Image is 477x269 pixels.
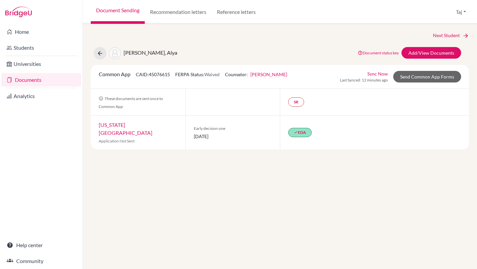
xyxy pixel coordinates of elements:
[401,47,461,59] a: Add/View Documents
[1,57,81,71] a: Universities
[1,25,81,38] a: Home
[204,72,220,77] span: Waived
[99,96,163,109] span: These documents are sent once to Common App
[358,50,399,55] a: Document status key
[433,32,469,39] a: Next Student
[1,41,81,54] a: Students
[288,97,304,107] a: SR
[99,122,152,136] a: [US_STATE][GEOGRAPHIC_DATA]
[175,72,220,77] span: FERPA Status:
[194,126,272,132] span: Early decision one
[1,89,81,103] a: Analytics
[340,77,388,83] span: Last Synced: 12 minutes ago
[453,6,469,18] button: Taj
[194,133,272,140] span: [DATE]
[5,7,32,17] img: Bridge-U
[250,72,287,77] a: [PERSON_NAME]
[393,71,461,82] a: Send Common App Forms
[294,130,298,134] i: done
[1,73,81,86] a: Documents
[124,49,177,56] span: [PERSON_NAME], Alya
[99,71,131,77] span: Common App
[225,72,287,77] span: Counselor:
[288,128,312,137] a: doneEDA
[136,72,170,77] span: CAID: 45076615
[367,70,388,77] a: Sync Now
[1,239,81,252] a: Help center
[99,138,134,143] span: Application Not Sent
[1,254,81,268] a: Community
